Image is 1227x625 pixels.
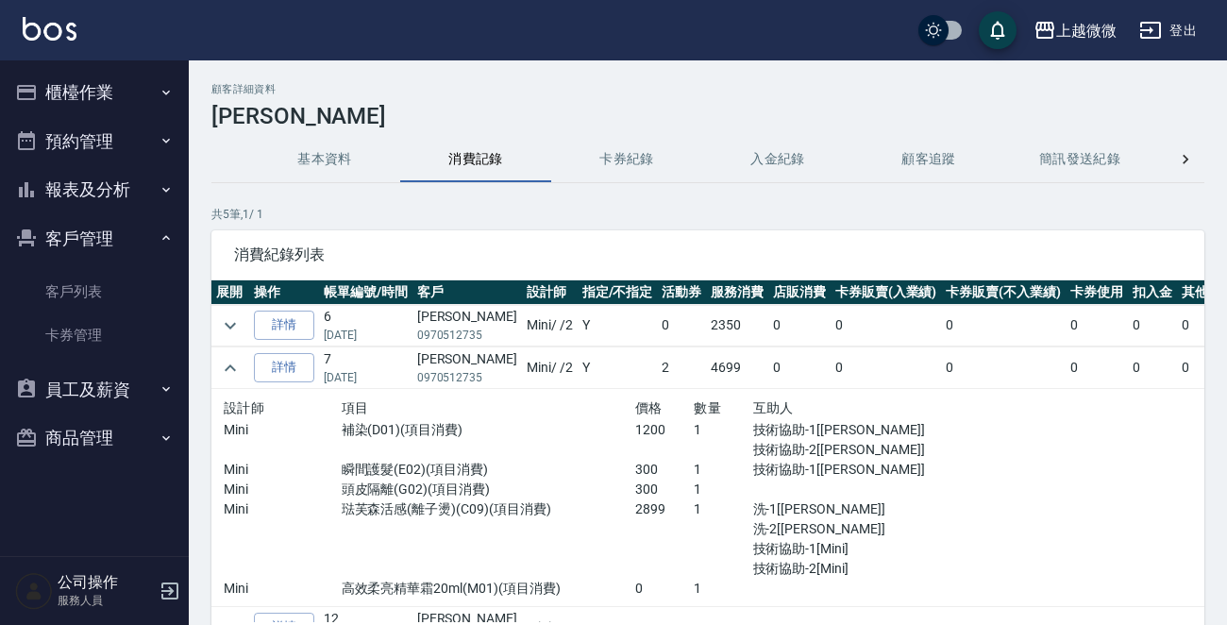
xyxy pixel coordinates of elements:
p: 補染(D01)(項目消費) [342,420,635,440]
td: 4699 [706,347,768,389]
a: 卡券管理 [8,313,181,357]
td: 0 [768,305,831,346]
td: 0 [941,305,1066,346]
td: 2350 [706,305,768,346]
p: 1200 [635,420,694,440]
th: 客戶 [412,280,522,305]
span: 設計師 [224,400,264,415]
p: 0970512735 [417,369,517,386]
td: Y [578,347,658,389]
button: 上越微微 [1026,11,1124,50]
p: Mini [224,579,342,599]
p: 技術協助-1[[PERSON_NAME]] [753,420,930,440]
button: 消費記錄 [400,137,551,182]
div: 上越微微 [1056,19,1117,42]
th: 服務消費 [706,280,768,305]
p: 1 [694,499,752,519]
img: Person [15,572,53,610]
a: 詳情 [254,311,314,340]
p: 0 [635,579,694,599]
td: 0 [768,347,831,389]
td: 0 [1128,347,1177,389]
td: 0 [1066,347,1128,389]
td: 7 [319,347,412,389]
button: 簡訊發送紀錄 [1004,137,1155,182]
p: 300 [635,460,694,480]
button: save [979,11,1017,49]
button: expand row [216,312,244,340]
button: 員工及薪資 [8,365,181,414]
p: 服務人員 [58,592,154,609]
p: 洗-2[[PERSON_NAME]] [753,519,930,539]
th: 卡券販賣(入業績) [831,280,942,305]
h2: 顧客詳細資料 [211,83,1204,95]
td: [PERSON_NAME] [412,347,522,389]
button: 卡券紀錄 [551,137,702,182]
th: 店販消費 [768,280,831,305]
span: 價格 [635,400,663,415]
span: 項目 [342,400,369,415]
p: Mini [224,460,342,480]
p: 1 [694,579,752,599]
td: 0 [1066,305,1128,346]
img: Logo [23,17,76,41]
p: 洗-1[[PERSON_NAME]] [753,499,930,519]
td: 0 [657,305,706,346]
button: 櫃檯作業 [8,68,181,117]
th: 帳單編號/時間 [319,280,412,305]
td: [PERSON_NAME] [412,305,522,346]
p: 瞬間護髮(E02)(項目消費) [342,460,635,480]
p: 頭皮隔離(G02)(項目消費) [342,480,635,499]
button: 顧客追蹤 [853,137,1004,182]
h3: [PERSON_NAME] [211,103,1204,129]
td: Mini / /2 [522,305,578,346]
button: 登出 [1132,13,1204,48]
p: 高效柔亮精華霜20ml(M01)(項目消費) [342,579,635,599]
span: 數量 [694,400,721,415]
button: 報表及分析 [8,165,181,214]
td: 0 [941,347,1066,389]
th: 指定/不指定 [578,280,658,305]
p: [DATE] [324,327,408,344]
td: 6 [319,305,412,346]
a: 詳情 [254,353,314,382]
p: 300 [635,480,694,499]
td: 0 [831,305,942,346]
p: 1 [694,480,752,499]
p: 技術協助-1[Mini] [753,539,930,559]
p: [DATE] [324,369,408,386]
span: 互助人 [753,400,794,415]
p: 技術協助-2[[PERSON_NAME]] [753,440,930,460]
button: 客戶管理 [8,214,181,263]
p: 技術協助-1[[PERSON_NAME]] [753,460,930,480]
button: 商品管理 [8,414,181,463]
a: 客戶列表 [8,270,181,313]
p: 1 [694,460,752,480]
th: 設計師 [522,280,578,305]
p: 琺芙森活感(離子燙)(C09)(項目消費) [342,499,635,519]
p: 技術協助-2[Mini] [753,559,930,579]
th: 活動券 [657,280,706,305]
h5: 公司操作 [58,573,154,592]
p: Mini [224,499,342,519]
p: 0970512735 [417,327,517,344]
button: 預約管理 [8,117,181,166]
th: 卡券販賣(不入業績) [941,280,1066,305]
th: 展開 [211,280,249,305]
button: 基本資料 [249,137,400,182]
th: 卡券使用 [1066,280,1128,305]
p: Mini [224,420,342,440]
td: 0 [1128,305,1177,346]
p: 2899 [635,499,694,519]
button: expand row [216,354,244,382]
p: 1 [694,420,752,440]
span: 消費紀錄列表 [234,245,1182,264]
button: 入金紀錄 [702,137,853,182]
p: 共 5 筆, 1 / 1 [211,206,1204,223]
th: 操作 [249,280,319,305]
td: Y [578,305,658,346]
td: 2 [657,347,706,389]
td: Mini / /2 [522,347,578,389]
td: 0 [831,347,942,389]
th: 扣入金 [1128,280,1177,305]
